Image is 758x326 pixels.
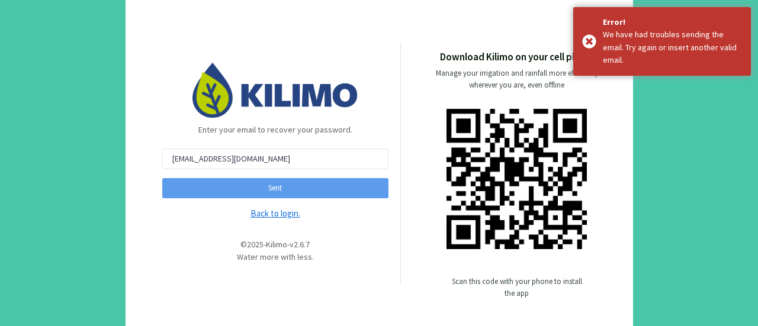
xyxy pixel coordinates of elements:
[162,207,388,221] a: Back to login.
[162,178,388,198] button: Sent
[603,28,742,66] div: We have had troubles sending the email. Try again or insert another valid email.
[452,276,582,299] p: Scan this code with your phone to install the app
[264,239,266,250] span: -
[162,118,388,142] p: Enter your email to recover your password.
[603,16,742,28] div: Error!
[162,149,388,169] input: Put your Email
[290,239,310,250] span: v2.6.7
[247,239,264,250] span: 2025
[237,251,314,262] span: Water more with less.
[426,67,608,91] p: Manage your irrigation and rainfall more efficiently wherever you are, even offline
[192,63,358,118] img: Image
[440,50,594,65] p: Download Kilimo on your cell phone
[240,239,247,250] span: ©
[266,239,287,250] span: Kilimo
[287,239,290,250] span: -
[447,109,587,249] img: qr code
